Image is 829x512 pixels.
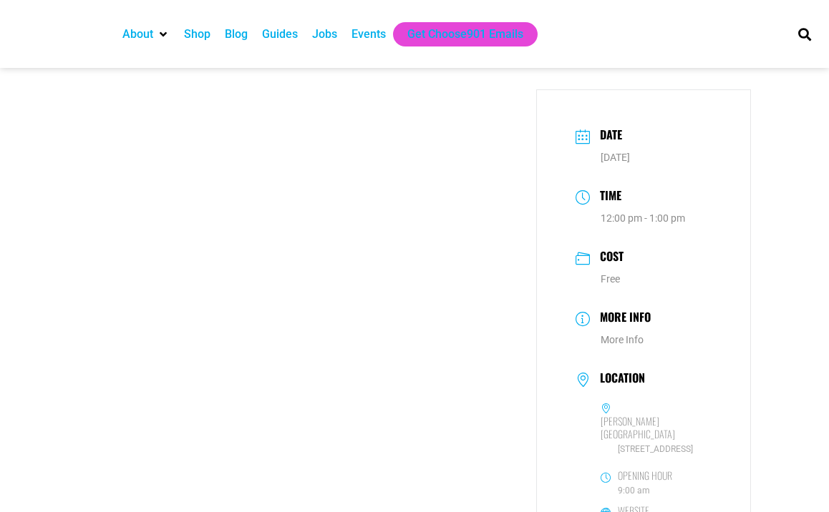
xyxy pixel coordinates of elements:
a: More Info [601,334,644,345]
nav: Main nav [115,22,775,46]
a: Events [352,26,386,43]
a: Jobs [312,26,337,43]
h3: More Info [593,308,651,329]
h6: Opening Hour [618,469,672,482]
h3: Time [593,187,621,207]
h3: Location [593,371,645,388]
div: Search [792,22,816,46]
a: About [122,26,153,43]
dd: Free [576,272,712,287]
a: Shop [184,26,210,43]
span: 9:00 am [601,484,672,497]
a: Blog [225,26,248,43]
h6: [PERSON_NAME][GEOGRAPHIC_DATA] [601,415,712,440]
abbr: 12:00 pm - 1:00 pm [601,212,685,224]
h3: Cost [593,247,624,268]
span: [STREET_ADDRESS] [601,443,712,456]
span: [DATE] [601,152,630,163]
a: Guides [262,26,298,43]
h3: Date [593,126,622,147]
a: Get Choose901 Emails [407,26,523,43]
div: About [115,22,177,46]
